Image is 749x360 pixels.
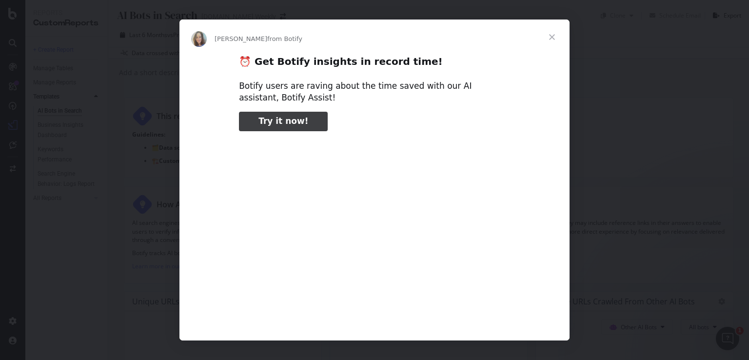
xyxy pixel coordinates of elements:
[258,116,308,126] span: Try it now!
[239,112,328,131] a: Try it now!
[239,80,510,104] div: Botify users are raving about the time saved with our AI assistant, Botify Assist!
[171,140,578,343] video: Play video
[267,35,302,42] span: from Botify
[239,55,510,73] h2: ⏰ Get Botify insights in record time!
[534,20,570,55] span: Close
[215,35,267,42] span: [PERSON_NAME]
[191,31,207,47] img: Profile image for Colleen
